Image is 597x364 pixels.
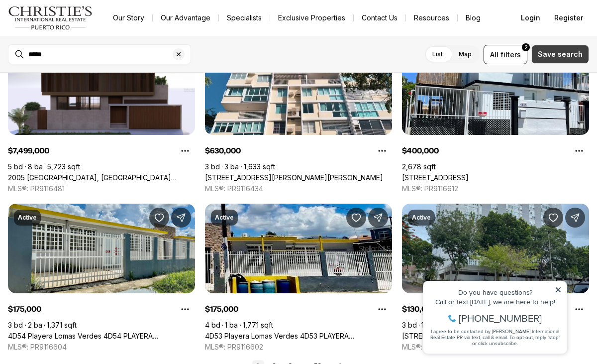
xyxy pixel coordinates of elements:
button: Property options [569,299,589,319]
div: Do you have questions? [10,22,144,29]
a: Our Advantage [153,11,218,25]
a: 4D54 Playera Lomas Verdes 4D54 PLAYERA LOMAS VERDES, BAYAMON PR, 00956 [8,332,195,341]
label: Map [451,45,480,63]
a: Resources [406,11,457,25]
button: Property options [569,141,589,161]
span: filters [500,49,521,60]
a: Blog [458,11,489,25]
button: Property options [175,299,195,319]
button: Clear search input [173,45,191,64]
button: Property options [372,141,392,161]
label: List [424,45,451,63]
span: [PHONE_NUMBER] [41,47,124,57]
a: 2005 CALLE ESPANA, SAN JUAN PR, 00911 [8,173,195,182]
span: Save search [538,50,583,58]
a: Our Story [105,11,152,25]
p: Active [215,214,234,222]
button: Save Property: 286 CALLE JUNIN #J307 [543,208,563,228]
button: Register [548,8,589,28]
button: Share Property [565,208,585,228]
span: All [490,49,498,60]
button: Share Property [368,208,388,228]
span: 2 [524,43,528,51]
p: Active [18,214,37,222]
span: Login [521,14,540,22]
button: Allfilters2 [484,45,527,64]
p: Active [412,214,431,222]
a: 4RN8 CALLE VIA 37, CAROLINA PR, 00983 [402,173,469,182]
button: Save Property: 4D53 Playera Lomas Verdes 4D53 PLAYERA LOMAS VERDES [346,208,366,228]
a: 1304 CALLE WILSON #7S, SAN JUAN PR, 00907 [205,173,383,182]
span: I agree to be contacted by [PERSON_NAME] International Real Estate PR via text, call & email. To ... [12,61,142,80]
img: logo [8,6,93,30]
a: Specialists [219,11,270,25]
div: Call or text [DATE], we are here to help! [10,32,144,39]
button: Save search [531,45,589,64]
button: Login [515,8,546,28]
a: Exclusive Properties [270,11,353,25]
button: Property options [175,141,195,161]
a: 4D53 Playera Lomas Verdes 4D53 PLAYERA LOMAS VERDES, BAYAMON PR, 00956 [205,332,392,341]
button: Share Property [171,208,191,228]
button: Contact Us [354,11,405,25]
a: 286 CALLE JUNIN #J307, SAN JUAN PR, 00926 [402,332,524,341]
button: Property options [372,299,392,319]
button: Save Property: 4D54 Playera Lomas Verdes 4D54 PLAYERA LOMAS VERDES [149,208,169,228]
span: Register [554,14,583,22]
